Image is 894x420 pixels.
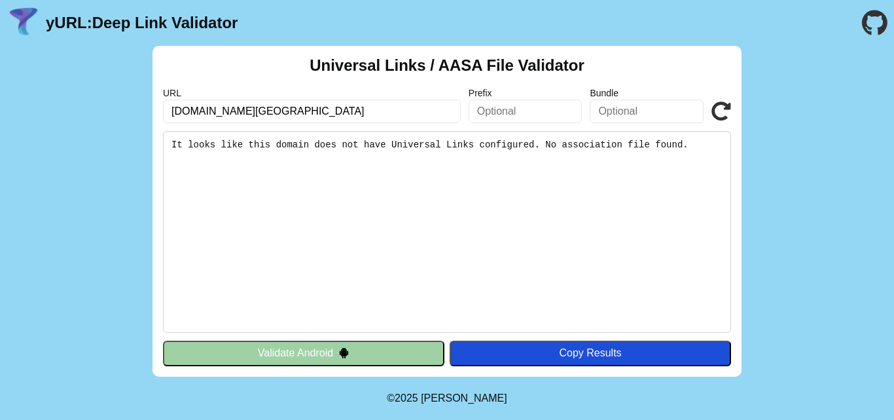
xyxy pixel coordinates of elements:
img: droidIcon.svg [338,347,349,358]
input: Required [163,100,461,123]
footer: © [387,377,507,420]
div: Copy Results [456,347,724,359]
a: Michael Ibragimchayev's Personal Site [421,392,507,404]
label: Prefix [469,88,582,98]
h2: Universal Links / AASA File Validator [310,56,584,75]
a: yURL:Deep Link Validator [46,14,238,32]
input: Optional [469,100,582,123]
pre: It looks like this domain does not have Universal Links configured. No association file found. [163,131,731,333]
button: Copy Results [450,341,731,366]
button: Validate Android [163,341,444,366]
span: 2025 [395,392,418,404]
label: Bundle [590,88,704,98]
input: Optional [590,100,704,123]
label: URL [163,88,461,98]
img: yURL Logo [7,6,41,40]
